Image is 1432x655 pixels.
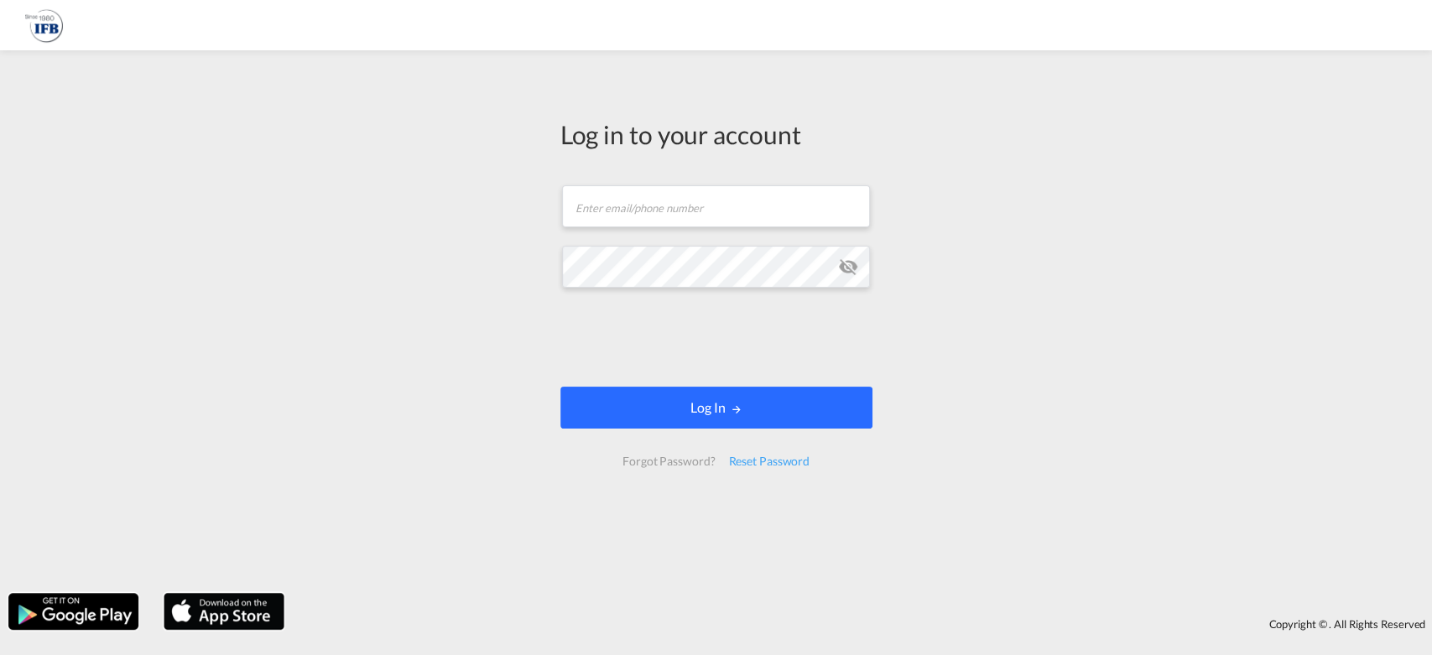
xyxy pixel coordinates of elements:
[616,446,721,476] div: Forgot Password?
[25,7,63,44] img: 2b726980256c11eeaa87296e05903fd5.png
[7,591,140,632] img: google.png
[721,446,816,476] div: Reset Password
[560,387,872,429] button: LOGIN
[560,117,872,152] div: Log in to your account
[838,257,858,277] md-icon: icon-eye-off
[562,185,870,227] input: Enter email/phone number
[162,591,286,632] img: apple.png
[589,304,844,370] iframe: reCAPTCHA
[293,610,1432,638] div: Copyright © . All Rights Reserved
